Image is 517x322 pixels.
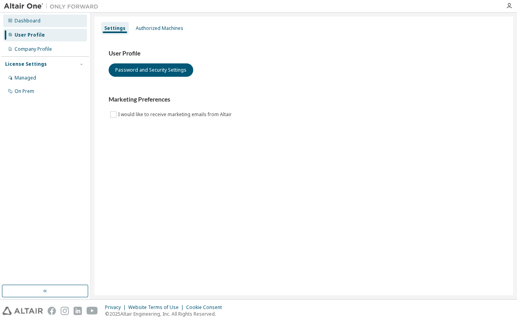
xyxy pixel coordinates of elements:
img: facebook.svg [48,307,56,315]
div: Settings [104,25,126,31]
div: Website Terms of Use [128,304,186,311]
img: instagram.svg [61,307,69,315]
div: User Profile [15,32,45,38]
div: Dashboard [15,18,41,24]
div: On Prem [15,88,34,94]
div: Managed [15,75,36,81]
h3: Marketing Preferences [109,96,499,104]
div: Authorized Machines [136,25,183,31]
img: youtube.svg [87,307,98,315]
div: Cookie Consent [186,304,227,311]
label: I would like to receive marketing emails from Altair [118,110,233,119]
p: © 2025 Altair Engineering, Inc. All Rights Reserved. [105,311,227,317]
div: Privacy [105,304,128,311]
h3: User Profile [109,50,499,57]
img: altair_logo.svg [2,307,43,315]
button: Password and Security Settings [109,63,193,77]
img: linkedin.svg [74,307,82,315]
img: Altair One [4,2,102,10]
div: Company Profile [15,46,52,52]
div: License Settings [5,61,47,67]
